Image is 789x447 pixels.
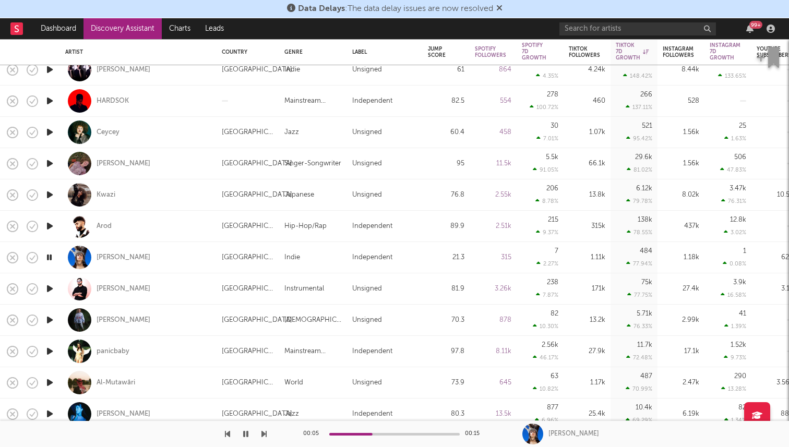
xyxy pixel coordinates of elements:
[626,135,652,142] div: 95.42 %
[222,377,274,389] div: [GEOGRAPHIC_DATA]
[535,417,558,424] div: 6.96 %
[198,18,231,39] a: Leads
[428,95,464,107] div: 82.5
[465,428,486,440] div: 00:15
[428,251,464,264] div: 21.3
[496,5,503,13] span: Dismiss
[428,345,464,358] div: 97.8
[663,189,699,201] div: 8.02k
[97,190,115,200] div: Kwazi
[733,279,746,286] div: 3.9k
[83,18,162,39] a: Discovery Assistant
[555,248,558,255] div: 7
[475,220,511,233] div: 2.51k
[636,404,652,411] div: 10.4k
[546,154,558,161] div: 5.5k
[551,373,558,380] div: 63
[428,408,464,420] div: 80.3
[222,49,269,55] div: Country
[746,25,754,33] button: 99+
[724,229,746,236] div: 3.02 %
[352,377,382,389] div: Unsigned
[626,198,652,204] div: 79.78 %
[626,260,652,267] div: 77.94 %
[734,373,746,380] div: 290
[710,42,740,61] div: Instagram 7D Growth
[548,216,558,223] div: 215
[749,21,762,29] div: 99 +
[428,220,464,233] div: 89.9
[298,5,493,13] span: : The data delay issues are now resolved
[569,189,605,201] div: 13.8k
[569,251,605,264] div: 1.11k
[721,198,746,204] div: 76.31 %
[569,377,605,389] div: 1.17k
[97,378,135,388] div: Al-Mutawāri
[663,95,699,107] div: 528
[535,198,558,204] div: 8.78 %
[475,158,511,170] div: 11.5k
[616,42,649,61] div: Tiktok 7D Growth
[97,347,129,356] a: panicbaby
[97,284,150,294] a: [PERSON_NAME]
[97,159,150,168] a: [PERSON_NAME]
[352,126,382,139] div: Unsigned
[222,220,274,233] div: [GEOGRAPHIC_DATA]
[569,345,605,358] div: 27.9k
[428,314,464,327] div: 70.3
[731,342,746,348] div: 1.52k
[536,135,558,142] div: 7.01 %
[97,65,150,75] div: [PERSON_NAME]
[475,408,511,420] div: 13.5k
[428,377,464,389] div: 73.9
[559,22,716,35] input: Search for artists
[97,128,119,137] div: Ceycey
[569,283,605,295] div: 171k
[284,314,342,327] div: [DEMOGRAPHIC_DATA]
[284,408,299,420] div: Jazz
[536,229,558,236] div: 9.37 %
[284,220,327,233] div: Hip-Hop/Rap
[663,251,699,264] div: 1.18k
[569,64,605,76] div: 4.24k
[222,283,274,295] div: [GEOGRAPHIC_DATA]
[721,385,746,392] div: 13.28 %
[626,385,652,392] div: 70.99 %
[475,126,511,139] div: 458
[428,189,464,201] div: 76.8
[222,189,292,201] div: [GEOGRAPHIC_DATA]
[352,408,392,420] div: Independent
[298,5,345,13] span: Data Delays
[663,64,699,76] div: 8.44k
[428,64,464,76] div: 61
[97,316,150,325] a: [PERSON_NAME]
[718,73,746,79] div: 133.65 %
[97,222,112,231] a: Arod
[284,49,337,55] div: Genre
[284,345,342,358] div: Mainstream Electronic
[352,314,382,327] div: Unsigned
[162,18,198,39] a: Charts
[542,342,558,348] div: 2.56k
[547,279,558,286] div: 238
[222,345,274,358] div: [GEOGRAPHIC_DATA]
[284,64,300,76] div: Indie
[663,377,699,389] div: 2.47k
[663,220,699,233] div: 437k
[724,354,746,361] div: 9.73 %
[475,251,511,264] div: 315
[638,216,652,223] div: 138k
[533,385,558,392] div: 10.82 %
[721,292,746,298] div: 16.58 %
[640,248,652,255] div: 484
[97,253,150,262] a: [PERSON_NAME]
[723,260,746,267] div: 0.08 %
[663,345,699,358] div: 17.1k
[547,404,558,411] div: 877
[734,154,746,161] div: 506
[428,46,449,58] div: Jump Score
[352,220,392,233] div: Independent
